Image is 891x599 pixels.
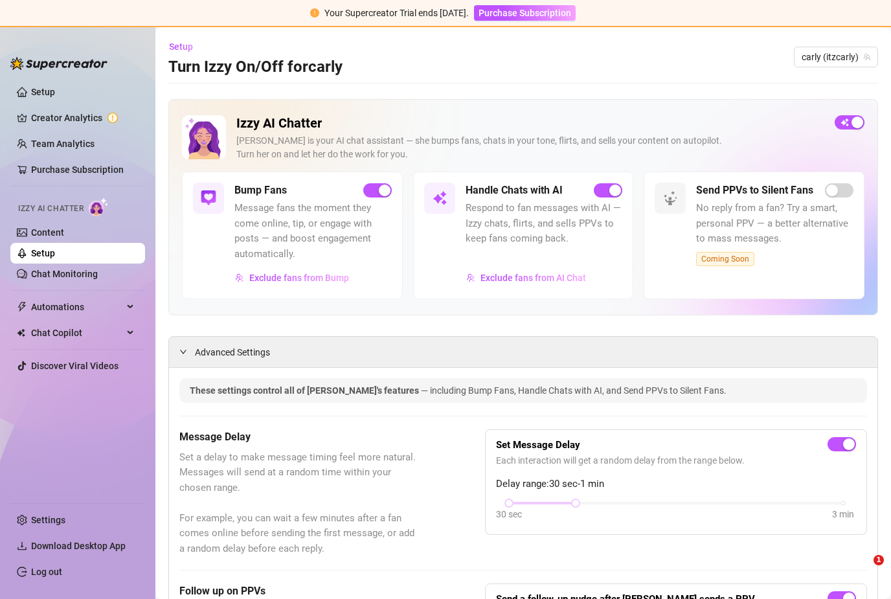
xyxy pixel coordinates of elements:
[31,164,124,175] a: Purchase Subscription
[802,47,870,67] span: carly (itzcarly)
[234,267,350,288] button: Exclude fans from Bump
[466,273,475,282] img: svg%3e
[169,41,193,52] span: Setup
[31,87,55,97] a: Setup
[479,8,571,18] span: Purchase Subscription
[863,53,871,61] span: team
[31,567,62,577] a: Log out
[432,190,447,206] img: svg%3e
[496,507,522,521] div: 30 sec
[31,297,123,317] span: Automations
[31,322,123,343] span: Chat Copilot
[236,115,824,131] h2: Izzy AI Chatter
[31,515,65,525] a: Settings
[18,203,84,215] span: Izzy AI Chatter
[10,57,107,70] img: logo-BBDzfeDw.svg
[324,8,469,18] span: Your Supercreator Trial ends [DATE].
[496,477,856,492] span: Delay range: 30 sec - 1 min
[182,115,226,159] img: Izzy AI Chatter
[832,507,854,521] div: 3 min
[480,273,586,283] span: Exclude fans from AI Chat
[474,8,576,18] a: Purchase Subscription
[310,8,319,17] span: exclamation-circle
[496,439,580,451] strong: Set Message Delay
[179,429,420,445] h5: Message Delay
[31,107,135,128] a: Creator Analytics exclamation-circle
[89,198,109,216] img: AI Chatter
[696,183,813,198] h5: Send PPVs to Silent Fans
[466,201,623,247] span: Respond to fan messages with AI — Izzy chats, flirts, and sells PPVs to keep fans coming back.
[31,248,55,258] a: Setup
[179,583,420,599] h5: Follow up on PPVs
[249,273,349,283] span: Exclude fans from Bump
[168,57,343,78] h3: Turn Izzy On/Off for carly
[496,453,856,468] span: Each interaction will get a random delay from the range below.
[17,541,27,551] span: download
[31,269,98,279] a: Chat Monitoring
[234,183,287,198] h5: Bump Fans
[235,273,244,282] img: svg%3e
[696,201,853,247] span: No reply from a fan? Try a smart, personal PPV — a better alternative to mass messages.
[662,190,678,206] img: svg%3e
[195,345,270,359] span: Advanced Settings
[236,134,824,161] div: [PERSON_NAME] is your AI chat assistant — she bumps fans, chats in your tone, flirts, and sells y...
[17,328,25,337] img: Chat Copilot
[179,348,187,356] span: expanded
[31,361,118,371] a: Discover Viral Videos
[466,267,587,288] button: Exclude fans from AI Chat
[466,183,563,198] h5: Handle Chats with AI
[31,541,126,551] span: Download Desktop App
[31,227,64,238] a: Content
[168,36,203,57] button: Setup
[421,385,727,396] span: — including Bump Fans, Handle Chats with AI, and Send PPVs to Silent Fans.
[179,450,420,557] span: Set a delay to make message timing feel more natural. Messages will send at a random time within ...
[190,385,421,396] span: These settings control all of [PERSON_NAME]'s features
[31,139,95,149] a: Team Analytics
[847,555,878,586] iframe: Intercom live chat
[201,190,216,206] img: svg%3e
[179,345,195,359] div: expanded
[874,555,884,565] span: 1
[17,302,27,312] span: thunderbolt
[696,252,754,266] span: Coming Soon
[234,201,392,262] span: Message fans the moment they come online, tip, or engage with posts — and boost engagement automa...
[474,5,576,21] button: Purchase Subscription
